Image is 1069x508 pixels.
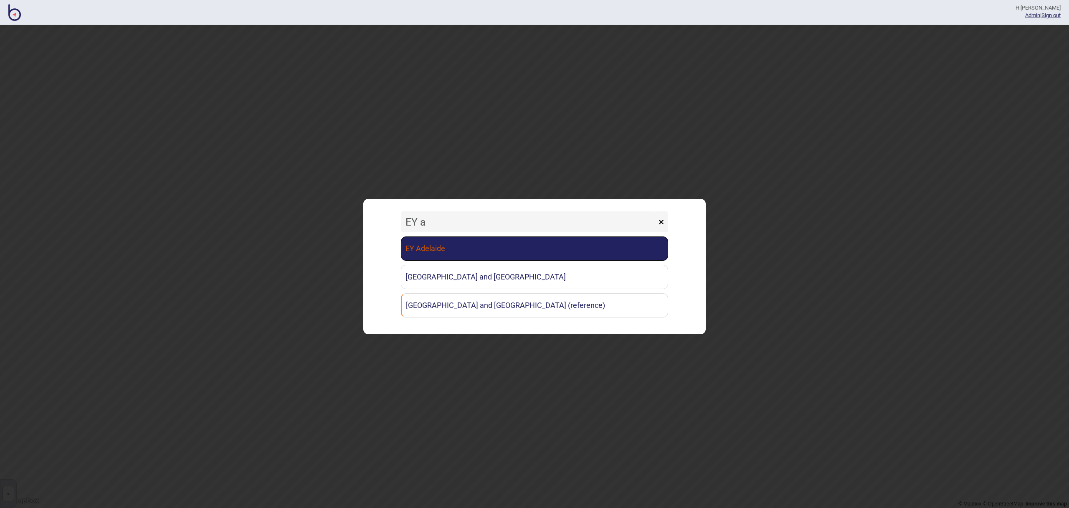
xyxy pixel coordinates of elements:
[1025,12,1040,18] a: Admin
[654,211,668,232] button: ×
[1041,12,1061,18] button: Sign out
[8,4,21,21] img: BindiMaps CMS
[1025,12,1041,18] span: |
[401,293,668,317] a: [GEOGRAPHIC_DATA] and [GEOGRAPHIC_DATA] (reference)
[401,211,656,232] input: Search locations by tag + name
[401,265,668,289] a: [GEOGRAPHIC_DATA] and [GEOGRAPHIC_DATA]
[1016,4,1061,12] div: Hi [PERSON_NAME]
[401,236,668,261] a: EY Adelaide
